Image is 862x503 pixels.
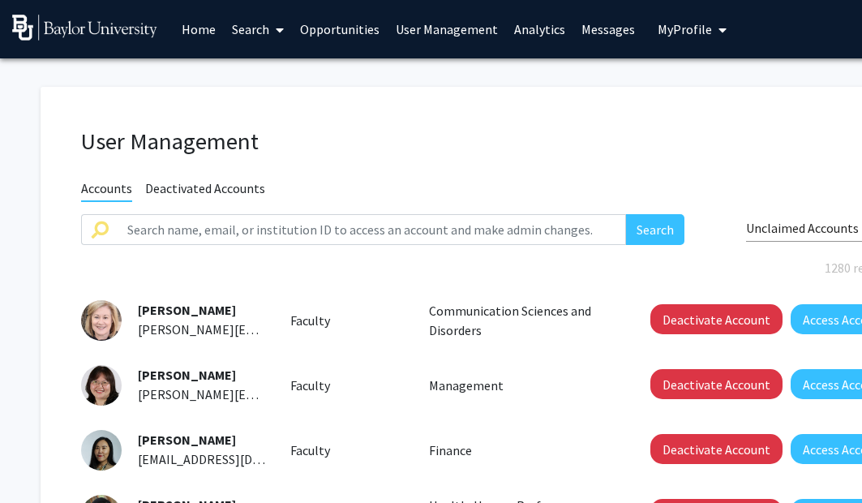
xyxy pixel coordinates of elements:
span: [PERSON_NAME] [138,367,236,383]
span: [PERSON_NAME] [138,432,236,448]
button: Deactivate Account [650,304,783,334]
a: Home [174,1,224,58]
span: [EMAIL_ADDRESS][DOMAIN_NAME] [138,451,336,467]
img: Profile Picture [81,300,122,341]
a: Search [224,1,292,58]
button: Deactivate Account [650,434,783,464]
a: Messages [573,1,643,58]
span: Accounts [81,180,132,202]
p: Management [429,376,614,395]
span: My Profile [658,21,712,37]
span: [PERSON_NAME][EMAIL_ADDRESS][DOMAIN_NAME] [138,386,432,402]
div: Faculty [278,441,418,460]
div: Faculty [278,311,418,330]
span: [PERSON_NAME] [138,302,236,318]
div: Faculty [278,376,418,395]
span: Unclaimed Accounts [746,220,859,236]
a: Analytics [506,1,573,58]
p: Finance [429,441,614,460]
img: Baylor University Logo [12,15,157,41]
a: User Management [388,1,506,58]
a: Opportunities [292,1,388,58]
button: Deactivate Account [650,369,783,399]
span: Deactivated Accounts [145,180,265,200]
input: Search name, email, or institution ID to access an account and make admin changes. [118,214,626,245]
span: [PERSON_NAME][EMAIL_ADDRESS][DOMAIN_NAME] [138,321,432,337]
img: Profile Picture [81,365,122,406]
p: Communication Sciences and Disorders [429,301,614,340]
button: Search [626,214,684,245]
img: Profile Picture [81,430,122,471]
